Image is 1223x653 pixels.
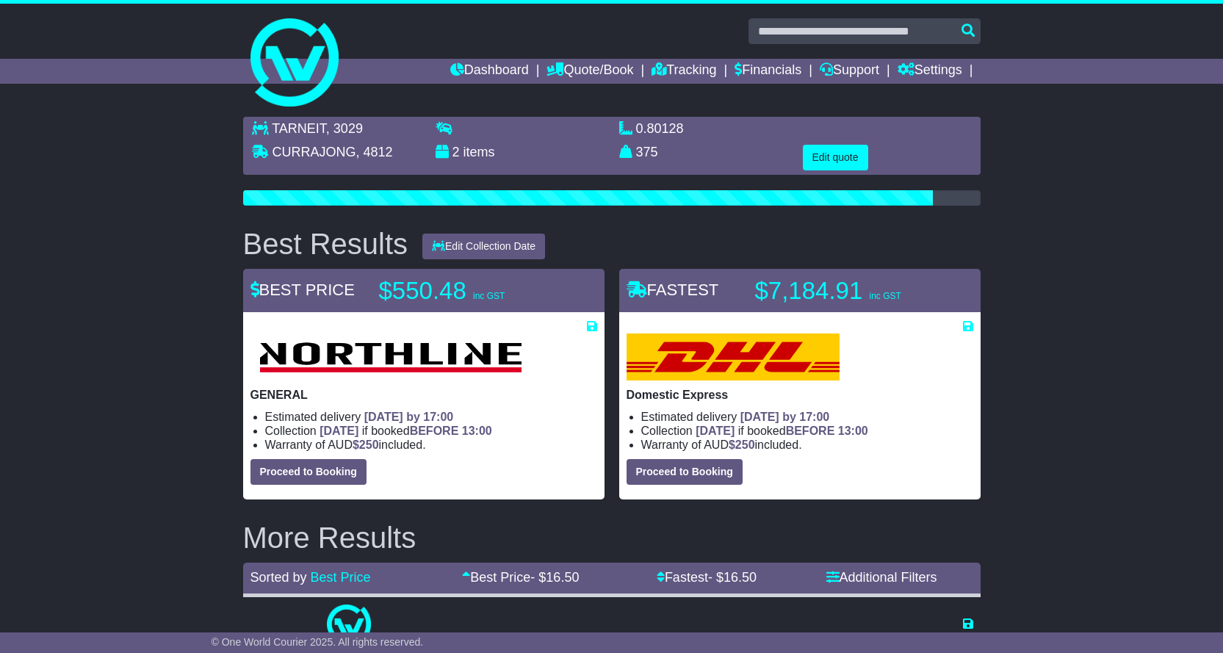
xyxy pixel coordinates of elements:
span: [DATE] by 17:00 [364,411,454,423]
li: Warranty of AUD included. [265,438,597,452]
span: BEST PRICE [250,281,355,299]
span: BEFORE [410,425,459,437]
img: Northline Distribution: GENERAL [250,333,530,380]
a: Additional Filters [826,570,937,585]
span: 16.50 [546,570,579,585]
a: Support [820,59,879,84]
span: 0.80128 [636,121,684,136]
li: Estimated delivery [265,410,597,424]
button: Edit Collection Date [422,234,545,259]
li: Estimated delivery [494,630,683,644]
a: Settings [898,59,962,84]
button: Proceed to Booking [250,459,367,485]
a: Quote/Book [546,59,633,84]
button: Edit quote [803,145,868,170]
a: Tracking [652,59,716,84]
li: Estimated delivery [641,410,973,424]
span: [DATE] by 17:00 [740,411,830,423]
a: Best Price- $16.50 [462,570,579,585]
span: [DATE] [320,425,358,437]
span: items [463,145,495,159]
a: Fastest- $16.50 [657,570,757,585]
span: $ [729,439,755,451]
button: Proceed to Booking [627,459,743,485]
p: $7,184.91 [755,276,939,306]
p: GENERAL [250,388,597,402]
li: Warranty of AUD included. [641,438,973,452]
span: 13:00 [462,425,492,437]
span: 2 [452,145,460,159]
p: Domestic Express [627,388,973,402]
span: [DATE] by 17:00 [594,631,683,643]
img: One World Courier: Same Day Nationwide(quotes take 0.5-1 hour) [327,605,371,649]
a: Dashboard [450,59,529,84]
span: [DATE] [696,425,735,437]
span: FASTEST [627,281,719,299]
span: , 4812 [356,145,393,159]
span: , 3029 [326,121,363,136]
span: 13:00 [838,425,868,437]
span: BEFORE [786,425,835,437]
span: 16.50 [724,570,757,585]
span: inc GST [473,291,505,301]
li: Collection [265,424,597,438]
span: Sorted by [250,570,307,585]
h2: More Results [243,522,981,554]
span: 250 [359,439,379,451]
img: DHL: Domestic Express [627,333,840,380]
span: 375 [636,145,658,159]
span: - $ [530,570,579,585]
span: if booked [320,425,491,437]
span: CURRAJONG [273,145,356,159]
span: © One World Courier 2025. All rights reserved. [212,636,424,648]
span: if booked [696,425,867,437]
a: Best Price [311,570,371,585]
a: Financials [735,59,801,84]
span: $ [353,439,379,451]
span: 250 [735,439,755,451]
li: Collection [641,424,973,438]
p: $550.48 [379,276,563,306]
span: - $ [708,570,757,585]
div: Best Results [236,228,416,260]
span: TARNEIT [272,121,326,136]
span: inc GST [869,291,901,301]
